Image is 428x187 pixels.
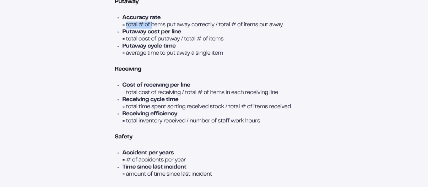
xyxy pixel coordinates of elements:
[122,171,313,178] p: = amount of time since last incident
[122,44,175,49] strong: Putaway cycle time
[122,30,181,35] strong: Putaway cost per line
[122,111,177,116] strong: Receiving efficiency
[122,157,313,164] p: = # of accidents per year
[122,103,313,110] p: = total time spent sorting received stock / total # of items received
[122,165,186,170] strong: Time since last incident
[115,135,132,140] strong: Safety
[122,15,161,20] strong: Accuracy rate
[122,83,190,88] strong: Cost of receiving per line
[122,36,313,43] p: = total cost of putaway / total # of items
[115,67,141,72] strong: Receiving
[122,22,313,29] p: = total # of items put away correctly / total # of items put away
[122,151,174,156] strong: Accident per years
[122,118,313,125] p: = total inventory received / number of staff work hours
[122,89,313,96] p: = total cost of receiving / total # of items in each receiving line
[122,50,313,57] p: = average time to put away a single item
[122,97,178,102] strong: Receiving cycle time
